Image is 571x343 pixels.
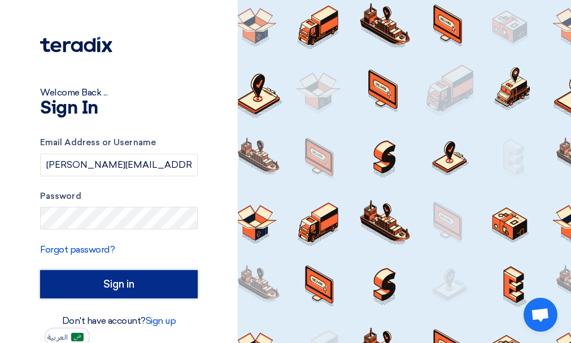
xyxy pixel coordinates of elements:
div: Welcome Back ... [40,86,198,99]
label: Email Address or Username [40,136,198,149]
a: Sign up [146,315,176,326]
span: العربية [47,333,68,341]
div: Don't have account? [40,314,198,328]
img: Teradix logo [40,37,112,53]
a: Forgot password? [40,244,115,255]
input: Sign in [40,270,198,298]
input: Enter your business email or username [40,154,198,176]
h1: Sign In [40,99,198,118]
img: ar-AR.png [71,333,84,341]
label: Password [40,190,198,203]
div: Open chat [524,298,557,332]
